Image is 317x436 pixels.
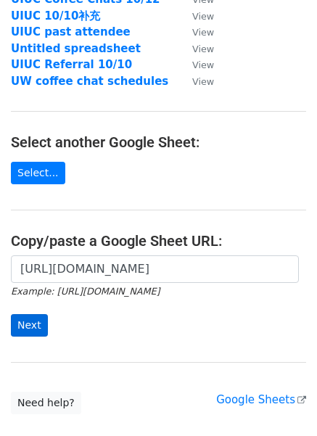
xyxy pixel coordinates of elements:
h4: Copy/paste a Google Sheet URL: [11,232,306,250]
h4: Select another Google Sheet: [11,133,306,151]
a: View [178,75,214,88]
small: View [192,11,214,22]
a: Google Sheets [216,393,306,406]
a: View [178,58,214,71]
small: View [192,76,214,87]
iframe: Chat Widget [244,366,317,436]
a: Select... [11,162,65,184]
a: View [178,42,214,55]
a: View [178,25,214,38]
small: View [192,59,214,70]
small: View [192,27,214,38]
a: UIUC Referral 10/10 [11,58,132,71]
input: Next [11,314,48,337]
small: View [192,44,214,54]
a: Untitled spreadsheet [11,42,141,55]
a: View [178,9,214,22]
a: UIUC past attendee [11,25,131,38]
a: Need help? [11,392,81,414]
a: UW coffee chat schedules [11,75,168,88]
input: Paste your Google Sheet URL here [11,255,299,283]
a: UIUC 10/10补充 [11,9,100,22]
small: Example: [URL][DOMAIN_NAME] [11,286,160,297]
